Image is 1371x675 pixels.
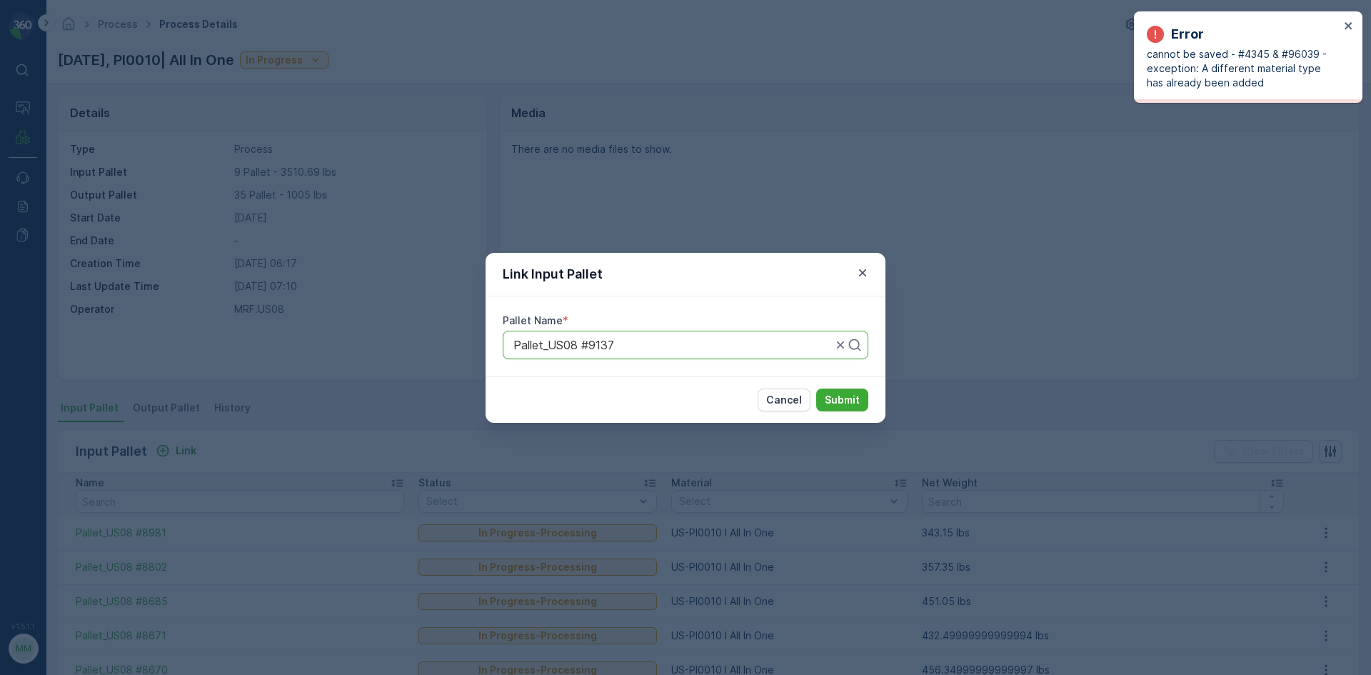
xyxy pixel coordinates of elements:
[825,393,860,407] p: Submit
[1171,24,1204,44] p: Error
[1344,20,1354,34] button: close
[503,264,603,284] p: Link Input Pallet
[1147,47,1340,90] p: cannot be saved - #4345 & #96039 - exception: A different material type has already been added
[816,389,868,411] button: Submit
[503,314,563,326] label: Pallet Name
[758,389,810,411] button: Cancel
[766,393,802,407] p: Cancel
